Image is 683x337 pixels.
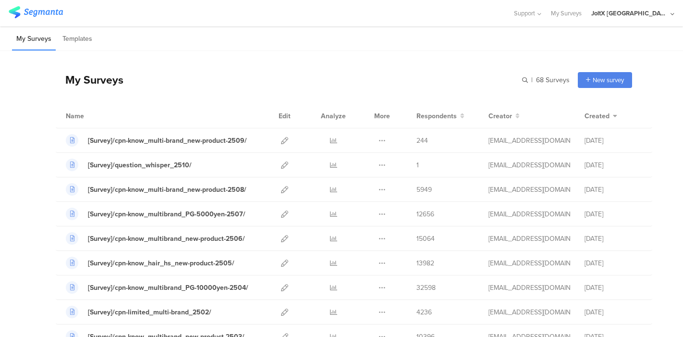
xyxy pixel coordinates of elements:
[12,28,56,50] li: My Surveys
[88,307,211,317] div: [Survey]/cpn-limited_multi-brand_2502/
[488,111,512,121] span: Creator
[488,234,570,244] div: kumai.ik@pg.com
[9,6,63,18] img: segmanta logo
[585,111,610,121] span: Created
[319,104,348,128] div: Analyze
[585,307,642,317] div: [DATE]
[56,72,123,88] div: My Surveys
[585,283,642,293] div: [DATE]
[488,283,570,293] div: kumai.ik@pg.com
[416,160,419,170] span: 1
[66,281,248,294] a: [Survey]/cpn-know_multibrand_PG-10000yen-2504/
[66,183,246,196] a: [Survey]/cpn-know_multi-brand_new-product-2508/
[585,209,642,219] div: [DATE]
[488,111,520,121] button: Creator
[416,111,464,121] button: Respondents
[416,258,434,268] span: 13982
[274,104,295,128] div: Edit
[88,185,246,195] div: [Survey]/cpn-know_multi-brand_new-product-2508/
[488,258,570,268] div: kumai.ik@pg.com
[488,307,570,317] div: kumai.ik@pg.com
[66,257,234,269] a: [Survey]/cpn-know_hair_hs_new-product-2505/
[66,306,211,318] a: [Survey]/cpn-limited_multi-brand_2502/
[66,208,245,220] a: [Survey]/cpn-know_multibrand_PG-5000yen-2507/
[416,136,428,146] span: 244
[488,209,570,219] div: kumai.ik@pg.com
[416,111,457,121] span: Respondents
[591,9,668,18] div: JoltX [GEOGRAPHIC_DATA]
[585,234,642,244] div: [DATE]
[585,136,642,146] div: [DATE]
[88,209,245,219] div: [Survey]/cpn-know_multibrand_PG-5000yen-2507/
[416,209,434,219] span: 12656
[66,232,245,245] a: [Survey]/cpn-know_multibrand_new-product-2506/
[88,160,192,170] div: [Survey]/question_whisper_2510/
[585,160,642,170] div: [DATE]
[88,136,247,146] div: [Survey]/cpn-know_multi-brand_new-product-2509/
[585,258,642,268] div: [DATE]
[530,75,534,85] span: |
[66,111,123,121] div: Name
[58,28,97,50] li: Templates
[416,283,436,293] span: 32598
[585,111,617,121] button: Created
[66,134,247,147] a: [Survey]/cpn-know_multi-brand_new-product-2509/
[585,185,642,195] div: [DATE]
[88,258,234,268] div: [Survey]/cpn-know_hair_hs_new-product-2505/
[488,160,570,170] div: kumai.ik@pg.com
[488,136,570,146] div: kumai.ik@pg.com
[593,75,624,85] span: New survey
[88,234,245,244] div: [Survey]/cpn-know_multibrand_new-product-2506/
[514,9,535,18] span: Support
[66,159,192,171] a: [Survey]/question_whisper_2510/
[372,104,392,128] div: More
[416,307,432,317] span: 4236
[88,283,248,293] div: [Survey]/cpn-know_multibrand_PG-10000yen-2504/
[416,185,432,195] span: 5949
[488,185,570,195] div: kumai.ik@pg.com
[416,234,435,244] span: 15064
[536,75,570,85] span: 68 Surveys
